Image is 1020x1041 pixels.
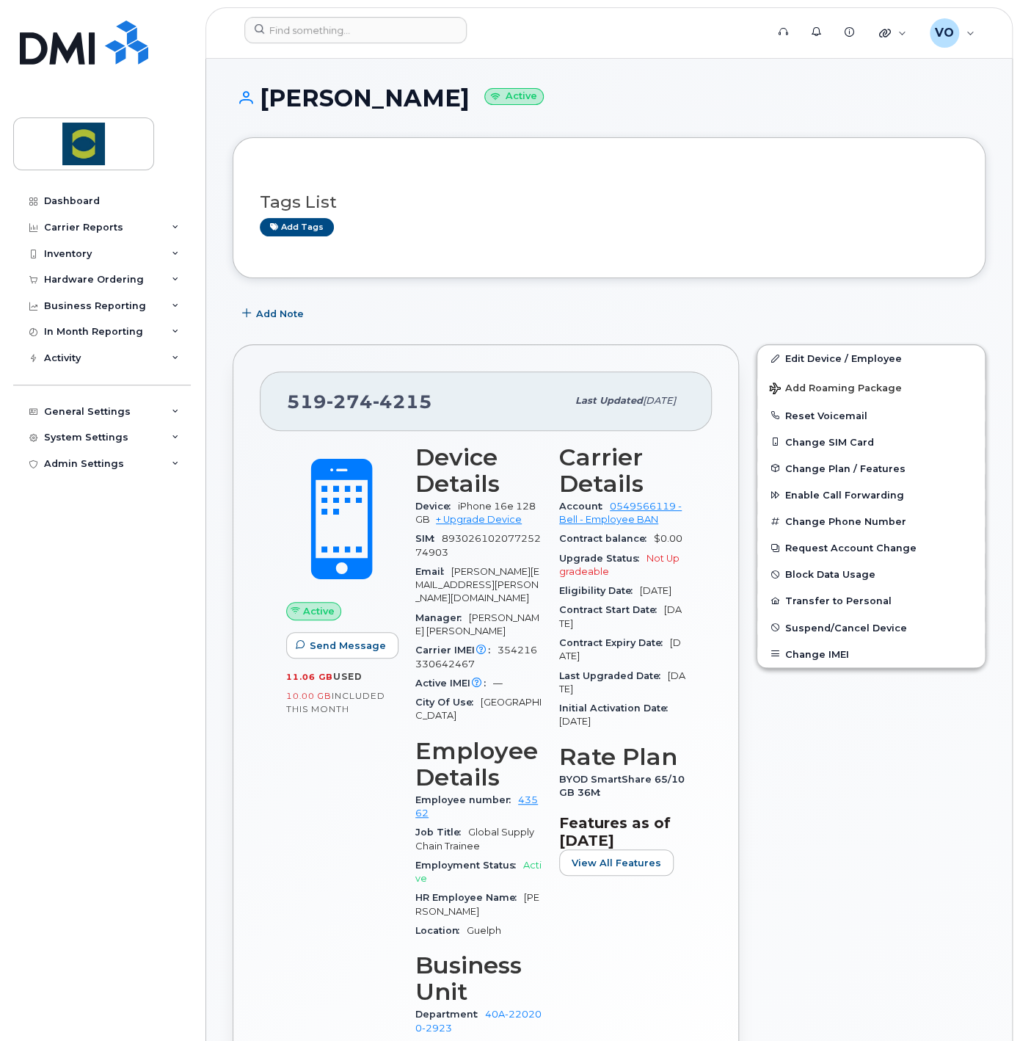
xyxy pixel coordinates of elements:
span: [PERSON_NAME][EMAIL_ADDRESS][PERSON_NAME][DOMAIN_NAME] [415,566,539,604]
a: Add tags [260,218,334,236]
span: Add Note [256,307,304,321]
span: Send Message [310,639,386,653]
span: Contract Start Date [559,604,664,615]
button: Add Roaming Package [757,372,985,402]
span: [DATE] [559,604,682,628]
span: Enable Call Forwarding [785,490,904,501]
button: Change Plan / Features [757,455,985,482]
span: Employee number [415,794,518,805]
h3: Business Unit [415,952,542,1005]
span: 10.00 GB [286,691,332,701]
span: [DATE] [559,670,685,694]
span: — [493,678,503,689]
span: Initial Activation Date [559,703,675,714]
h1: [PERSON_NAME] [233,85,986,111]
button: Send Message [286,632,398,659]
h3: Rate Plan [559,744,685,770]
button: Change SIM Card [757,429,985,455]
span: [PERSON_NAME] [PERSON_NAME] [415,612,539,636]
span: 4215 [373,391,432,413]
span: 89302610207725274903 [415,533,541,557]
span: Account [559,501,610,512]
span: Global Supply Chain Trainee [415,827,534,851]
button: Change Phone Number [757,508,985,534]
button: Change IMEI [757,641,985,667]
span: Email [415,566,451,577]
span: Device [415,501,458,512]
span: Active IMEI [415,678,493,689]
span: Change Plan / Features [785,463,906,474]
span: Upgrade Status [559,553,646,564]
span: [DATE] [559,716,591,727]
a: 43562 [415,794,538,819]
button: Request Account Change [757,534,985,561]
span: [DATE] [640,585,671,596]
span: Location [415,925,467,936]
button: View All Features [559,849,674,876]
h3: Carrier Details [559,444,685,497]
span: Last Upgraded Date [559,670,668,681]
a: + Upgrade Device [436,514,522,525]
span: Guelph [467,925,501,936]
span: Eligibility Date [559,585,640,596]
h3: Features as of [DATE] [559,814,685,849]
button: Reset Voicemail [757,402,985,429]
span: [DATE] [643,395,676,406]
span: 274 [327,391,373,413]
span: View All Features [572,856,661,870]
span: Carrier IMEI [415,645,498,656]
span: Not Upgradeable [559,553,680,577]
span: Suspend/Cancel Device [785,622,907,633]
span: included this month [286,690,385,714]
span: iPhone 16e 128GB [415,501,536,525]
span: Employment Status [415,860,523,871]
h3: Device Details [415,444,542,497]
span: 354216330642467 [415,645,537,669]
span: Department [415,1009,485,1020]
span: $0.00 [654,533,682,544]
button: Enable Call Forwarding [757,482,985,508]
span: Active [303,604,335,618]
a: 40A-220200-2923 [415,1009,542,1033]
span: HR Employee Name [415,892,524,903]
span: Job Title [415,827,468,838]
span: Contract balance [559,533,654,544]
span: Last updated [575,395,643,406]
button: Add Note [233,300,316,327]
a: Edit Device / Employee [757,345,985,371]
span: [PERSON_NAME] [415,892,539,916]
span: BYOD SmartShare 65/10GB 36M [559,774,685,798]
span: Contract Expiry Date [559,637,670,648]
button: Block Data Usage [757,561,985,587]
span: used [333,671,363,682]
span: 11.06 GB [286,672,333,682]
span: Add Roaming Package [769,382,902,396]
small: Active [484,88,544,105]
h3: Tags List [260,193,958,211]
span: 519 [287,391,432,413]
span: City Of Use [415,697,481,708]
a: 0549566119 - Bell - Employee BAN [559,501,682,525]
span: SIM [415,533,442,544]
button: Transfer to Personal [757,587,985,614]
span: Manager [415,612,469,623]
h3: Employee Details [415,738,542,791]
button: Suspend/Cancel Device [757,614,985,641]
